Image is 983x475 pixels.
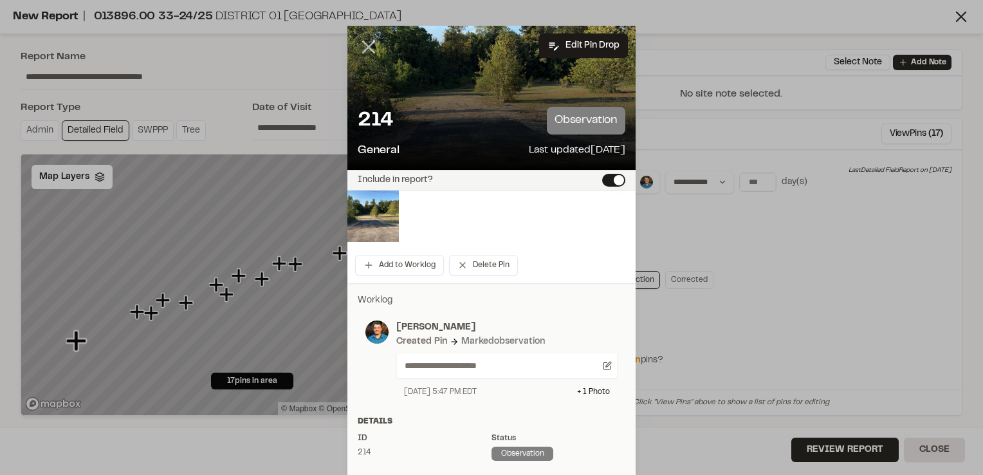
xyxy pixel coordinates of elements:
button: Add to Worklog [355,255,444,275]
img: photo [365,321,389,344]
p: General [358,142,400,160]
div: ID [358,433,492,444]
div: Status [492,433,625,444]
p: Last updated [DATE] [529,142,625,160]
p: 214 [358,108,393,134]
div: observation [492,447,553,461]
p: [PERSON_NAME] [396,321,618,335]
p: observation [547,107,625,135]
label: Include in report? [358,176,433,185]
button: Edit Pin Drop [539,33,628,58]
p: Worklog [358,293,625,308]
div: Created Pin [396,335,447,349]
div: Details [358,416,625,427]
button: Delete Pin [449,255,518,275]
div: [DATE] 5:47 PM EDT [404,386,477,398]
div: Marked observation [461,335,545,349]
img: file [347,191,399,242]
div: 214 [358,447,492,458]
div: + 1 Photo [577,386,610,398]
